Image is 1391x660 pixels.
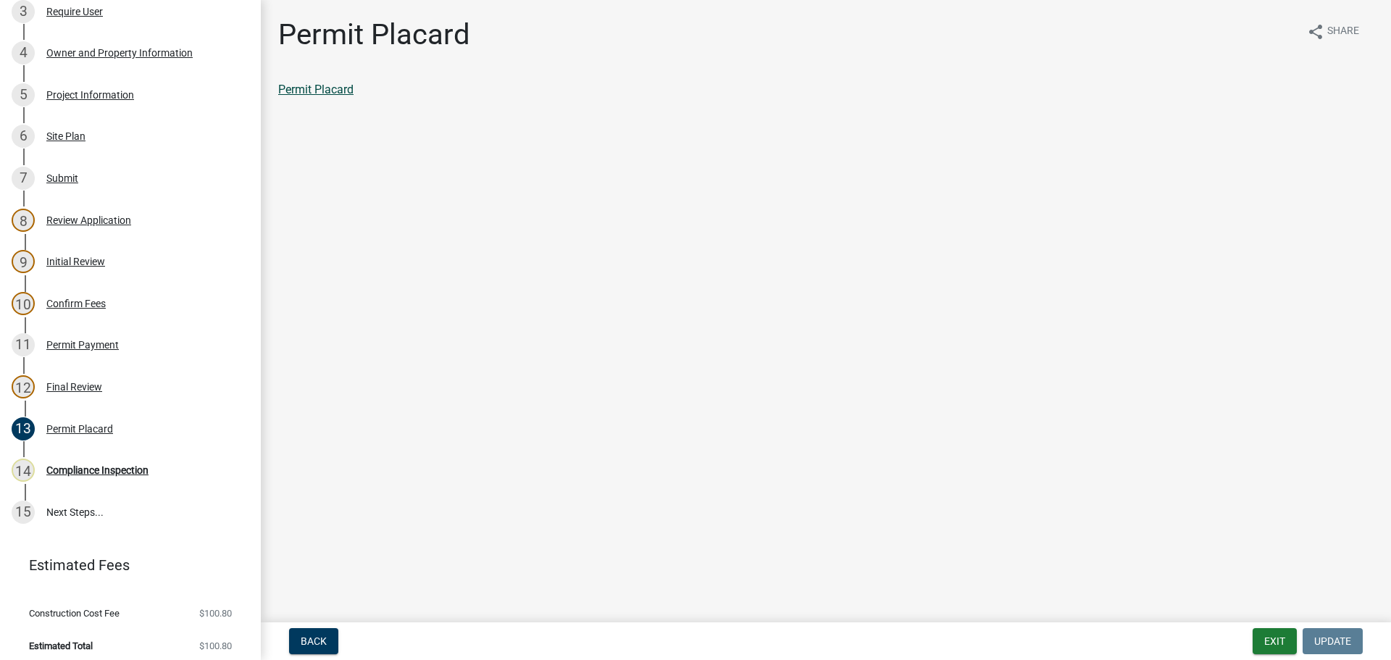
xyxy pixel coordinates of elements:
div: Site Plan [46,131,85,141]
div: Confirm Fees [46,298,106,309]
button: shareShare [1295,17,1371,46]
div: 9 [12,250,35,273]
div: 13 [12,417,35,440]
div: Submit [46,173,78,183]
div: Permit Payment [46,340,119,350]
div: 4 [12,41,35,64]
div: Project Information [46,90,134,100]
i: share [1307,23,1324,41]
div: 5 [12,83,35,106]
div: 12 [12,375,35,398]
span: Share [1327,23,1359,41]
h1: Permit Placard [278,17,470,52]
div: 8 [12,209,35,232]
div: 11 [12,333,35,356]
div: Final Review [46,382,102,392]
div: Require User [46,7,103,17]
button: Back [289,628,338,654]
div: 14 [12,459,35,482]
div: 10 [12,292,35,315]
a: Permit Placard [278,83,354,96]
button: Update [1303,628,1363,654]
span: $100.80 [199,609,232,618]
span: Estimated Total [29,641,93,651]
div: Initial Review [46,256,105,267]
span: Construction Cost Fee [29,609,120,618]
div: 15 [12,501,35,524]
div: Compliance Inspection [46,465,149,475]
button: Exit [1253,628,1297,654]
div: 6 [12,125,35,148]
span: Back [301,635,327,647]
span: $100.80 [199,641,232,651]
div: Permit Placard [46,424,113,434]
span: Update [1314,635,1351,647]
a: Estimated Fees [12,551,238,580]
div: Owner and Property Information [46,48,193,58]
div: Review Application [46,215,131,225]
div: 7 [12,167,35,190]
